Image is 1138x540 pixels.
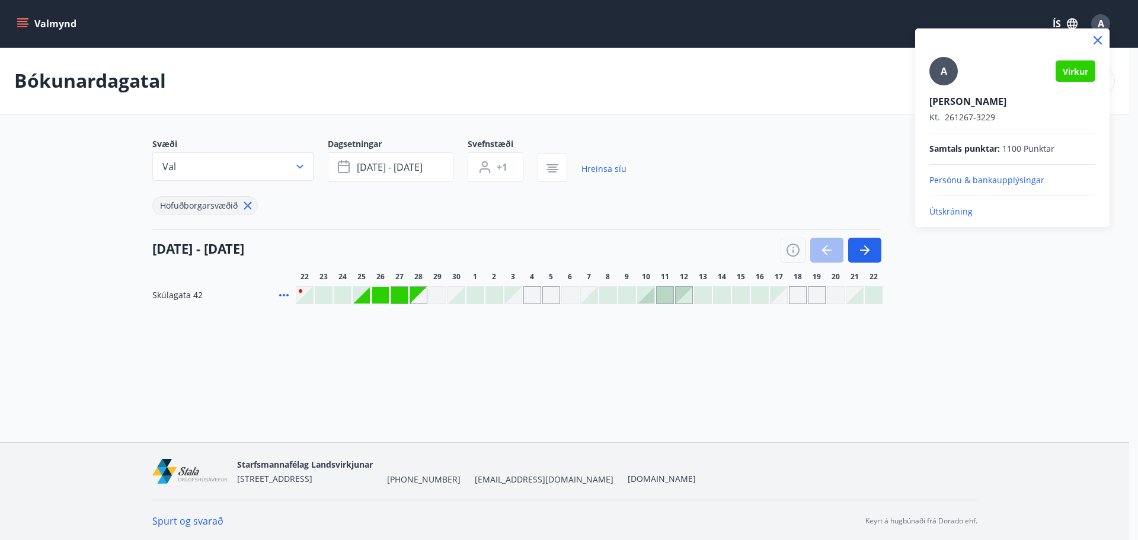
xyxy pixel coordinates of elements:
[929,174,1095,186] p: Persónu & bankaupplýsingar
[929,206,1095,218] p: Útskráning
[929,111,940,123] span: Kt.
[1063,66,1088,77] span: Virkur
[1002,143,1054,155] span: 1100 Punktar
[929,111,1095,123] p: 261267-3229
[929,143,1000,155] span: Samtals punktar :
[929,95,1095,108] p: [PERSON_NAME]
[941,65,947,78] span: A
